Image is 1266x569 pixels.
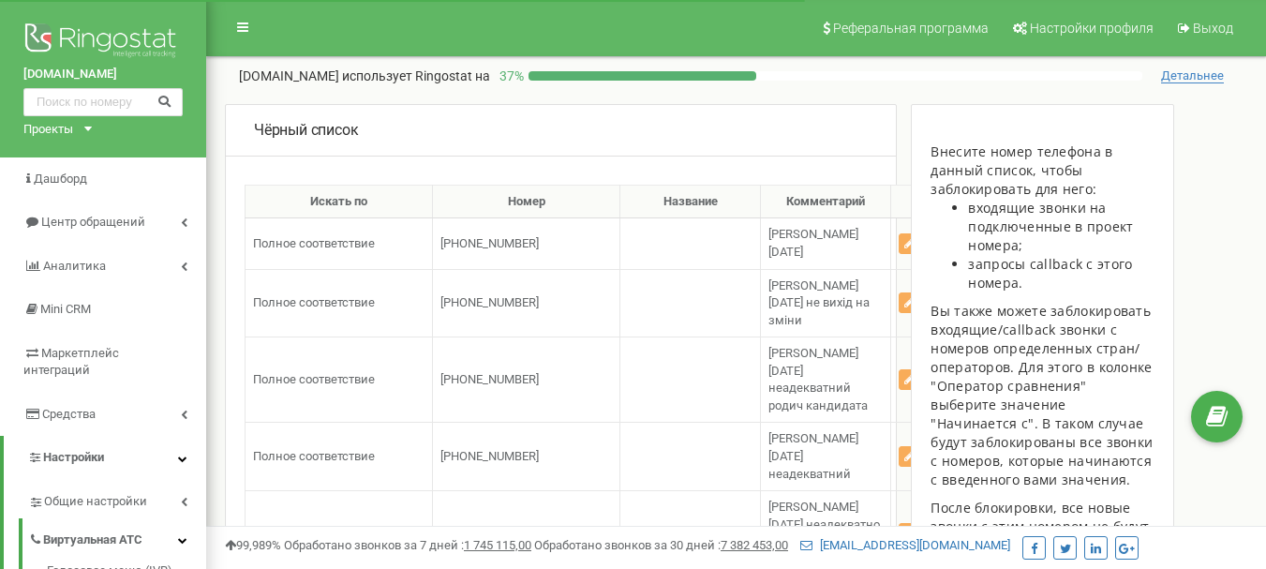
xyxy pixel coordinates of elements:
u: 7 382 453,00 [721,538,788,552]
span: [PERSON_NAME] [DATE] не вихід на зміни [768,278,870,327]
span: [PERSON_NAME] [DATE] [768,227,858,259]
span: [PHONE_NUMBER] [440,449,539,463]
span: Mini CRM [40,302,91,316]
p: [DOMAIN_NAME] [239,67,490,85]
span: использует Ringostat на [342,68,490,83]
span: Аналитика [43,259,106,273]
span: Выход [1193,21,1233,36]
span: [PHONE_NUMBER] [440,372,539,386]
div: Внесите номер телефона в данный список, чтобы заблокировать для него: [931,142,1154,199]
img: Ringostat logo [23,19,183,66]
span: Полное соответствие [253,372,375,386]
input: Поиск по номеру [23,88,183,116]
p: 37 % [490,67,529,85]
a: Виртуальная АТС [28,518,206,557]
a: Настройки [4,436,206,480]
span: Настройки [43,450,104,464]
span: Дашборд [34,172,87,186]
span: [PHONE_NUMBER] [440,295,539,309]
span: Полное соответствие [253,295,375,309]
p: Чёрный список [254,120,358,142]
a: [DOMAIN_NAME] [23,66,183,83]
p: Вы также можете заблокировать входящие/callback звонки с номеров определенных стран/операторов. Д... [931,302,1154,489]
span: Общие настройки [44,493,147,511]
u: 1 745 115,00 [464,538,531,552]
span: Обработано звонков за 30 дней : [534,538,788,552]
th: Искать по [246,185,433,218]
span: 99,989% [225,538,281,552]
li: входящие звонки на подключенные в проект номера; [968,199,1154,255]
span: [PERSON_NAME] [DATE] неадекватний [768,431,858,480]
span: Детальнее [1161,68,1224,83]
span: [PERSON_NAME] [DATE] неадекватно особа негативний працівник [768,500,880,566]
th: Название [620,185,761,218]
div: Проекты [23,121,73,139]
span: [PERSON_NAME] [DATE] неадекватний родич кандидата [768,346,868,412]
span: Центр обращений [41,215,145,229]
span: Виртуальная АТС [43,532,142,549]
span: Полное соответствие [253,449,375,463]
span: Обработано звонков за 7 дней : [284,538,531,552]
span: Средства [42,407,96,421]
li: запросы callback с этого номера. [968,255,1154,292]
span: [PHONE_NUMBER] [440,236,539,250]
a: [EMAIL_ADDRESS][DOMAIN_NAME] [800,538,1010,552]
span: Маркетплейс интеграций [23,346,119,378]
a: Общие настройки [28,480,206,518]
span: Настройки профиля [1030,21,1154,36]
th: Номер [433,185,620,218]
th: Комментарий [761,185,891,218]
span: Реферальная программа [833,21,989,36]
span: Полное соответствие [253,236,375,250]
